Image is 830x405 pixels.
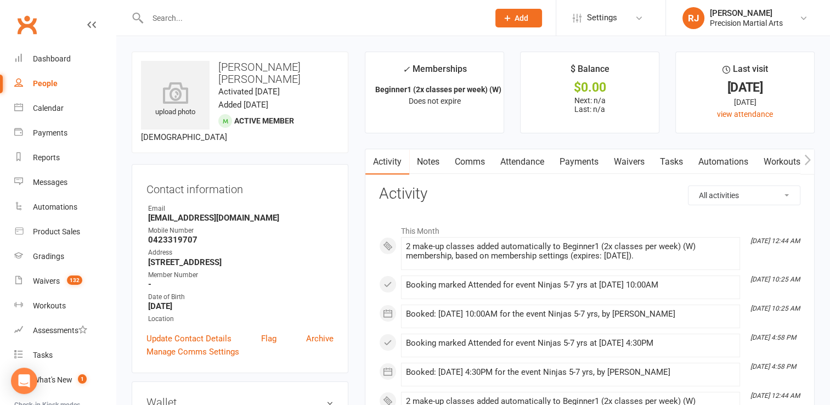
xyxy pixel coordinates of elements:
div: Reports [33,153,60,162]
a: Assessments [14,318,116,343]
span: Does not expire [409,97,461,105]
div: [DATE] [686,96,804,108]
time: Activated [DATE] [218,87,280,97]
span: 132 [67,275,82,285]
div: Automations [33,203,77,211]
a: Activity [365,149,409,175]
a: Tasks [14,343,116,368]
div: 2 make-up classes added automatically to Beginner1 (2x classes per week) (W) membership, based on... [406,242,735,261]
button: Add [495,9,542,27]
div: Precision Martial Arts [710,18,783,28]
span: 1 [78,374,87,384]
div: Email [148,204,334,214]
a: Waivers 132 [14,269,116,294]
a: Waivers [606,149,652,175]
div: Gradings [33,252,64,261]
span: Active member [234,116,294,125]
div: Booking marked Attended for event Ninjas 5-7 yrs at [DATE] 10:00AM [406,280,735,290]
h3: Activity [379,185,800,203]
a: Reports [14,145,116,170]
div: Assessments [33,326,87,335]
div: Waivers [33,277,60,285]
div: Open Intercom Messenger [11,368,37,394]
div: Last visit [722,62,767,82]
div: Dashboard [33,54,71,63]
strong: 0423319707 [148,235,334,245]
a: Workouts [14,294,116,318]
a: Calendar [14,96,116,121]
div: $ Balance [571,62,609,82]
div: Member Number [148,270,334,280]
div: RJ [682,7,704,29]
div: Booking marked Attended for event Ninjas 5-7 yrs at [DATE] 4:30PM [406,339,735,348]
div: upload photo [141,82,210,118]
span: Settings [587,5,617,30]
i: [DATE] 4:58 PM [750,334,796,341]
a: Gradings [14,244,116,269]
time: Added [DATE] [218,100,268,110]
a: Comms [447,149,493,175]
div: Calendar [33,104,64,113]
div: Tasks [33,351,53,359]
li: This Month [379,220,800,237]
a: Automations [691,149,756,175]
a: Dashboard [14,47,116,71]
span: Add [515,14,528,22]
a: Clubworx [13,11,41,38]
div: Address [148,248,334,258]
a: Payments [14,121,116,145]
div: Memberships [403,62,467,82]
i: ✓ [403,64,410,75]
div: $0.00 [530,82,649,93]
i: [DATE] 10:25 AM [750,275,800,283]
p: Next: n/a Last: n/a [530,96,649,114]
div: Mobile Number [148,226,334,236]
strong: [EMAIL_ADDRESS][DOMAIN_NAME] [148,213,334,223]
div: Workouts [33,301,66,310]
div: Booked: [DATE] 10:00AM for the event Ninjas 5-7 yrs, by [PERSON_NAME] [406,310,735,319]
a: What's New1 [14,368,116,392]
i: [DATE] 12:44 AM [750,392,800,400]
div: People [33,79,58,88]
div: Date of Birth [148,292,334,302]
strong: [STREET_ADDRESS] [148,257,334,267]
a: Automations [14,195,116,220]
a: Flag [261,332,276,345]
a: Archive [306,332,334,345]
div: Location [148,314,334,324]
a: view attendance [717,110,773,119]
a: Workouts [756,149,808,175]
div: [PERSON_NAME] [710,8,783,18]
div: Booked: [DATE] 4:30PM for the event Ninjas 5-7 yrs, by [PERSON_NAME] [406,368,735,377]
div: Messages [33,178,67,187]
a: Tasks [652,149,691,175]
i: [DATE] 12:44 AM [750,237,800,245]
strong: [DATE] [148,301,334,311]
a: Update Contact Details [146,332,232,345]
div: [DATE] [686,82,804,93]
strong: - [148,279,334,289]
h3: [PERSON_NAME] [PERSON_NAME] [141,61,339,85]
a: Manage Comms Settings [146,345,239,358]
span: [DEMOGRAPHIC_DATA] [141,132,227,142]
i: [DATE] 10:25 AM [750,305,800,312]
h3: Contact information [146,179,334,195]
a: Attendance [493,149,552,175]
a: Payments [552,149,606,175]
strong: Beginner1 (2x classes per week) (W) [375,85,501,94]
a: Product Sales [14,220,116,244]
div: Payments [33,128,67,137]
div: Product Sales [33,227,80,236]
div: What's New [33,375,72,384]
a: Messages [14,170,116,195]
i: [DATE] 4:58 PM [750,363,796,370]
a: People [14,71,116,96]
a: Notes [409,149,447,175]
input: Search... [144,10,481,26]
